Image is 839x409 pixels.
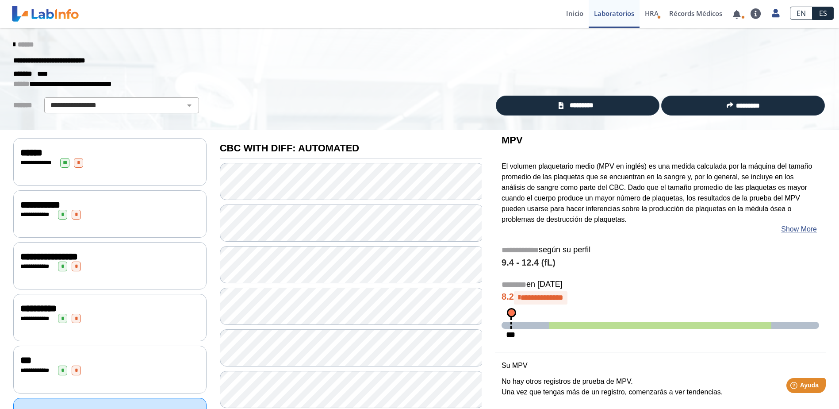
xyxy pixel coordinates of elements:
[812,7,834,20] a: ES
[760,374,829,399] iframe: Help widget launcher
[502,258,819,268] h4: 9.4 - 12.4 (fL)
[502,135,523,146] b: MPV
[645,9,659,18] span: HRA
[781,224,817,235] a: Show More
[790,7,812,20] a: EN
[502,161,819,225] p: El volumen plaquetario medio (MPV en inglés) es una medida calculada por la máquina del tamaño pr...
[502,245,819,255] h5: según su perfil
[502,376,819,397] p: No hay otros registros de prueba de MPV. Una vez que tengas más de un registro, comenzarás a ver ...
[502,360,819,371] p: Su MPV
[502,280,819,290] h5: en [DATE]
[502,291,819,305] h4: 8.2
[220,143,359,154] b: CBC WITH DIFF: AUTOMATED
